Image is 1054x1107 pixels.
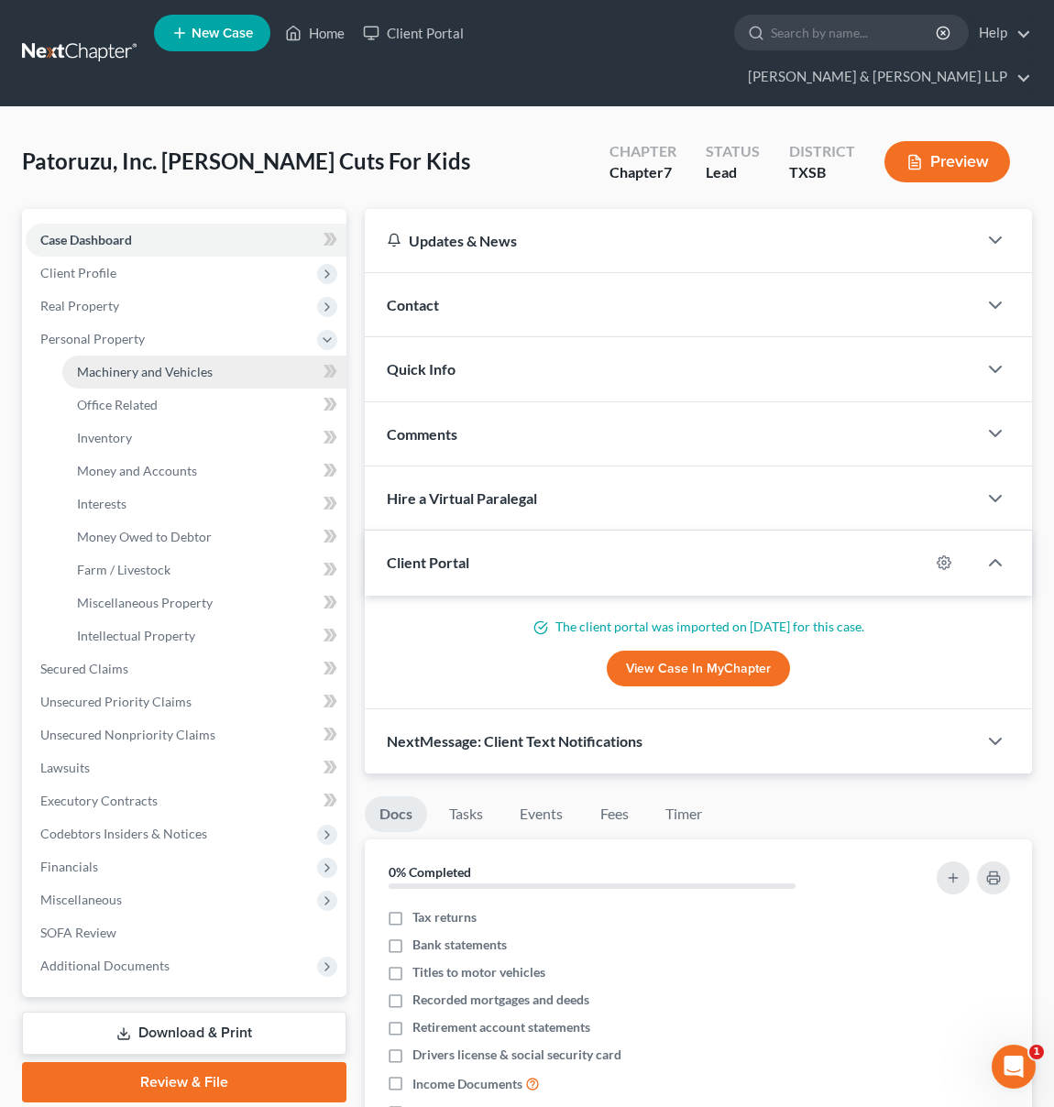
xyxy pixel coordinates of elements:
a: Intellectual Property [62,619,346,652]
span: Inventory [77,430,132,445]
span: Retirement account statements [412,1018,590,1036]
a: Case Dashboard [26,224,346,257]
span: Executory Contracts [40,793,158,808]
a: Interests [62,488,346,521]
span: Money Owed to Debtor [77,529,212,544]
span: Money and Accounts [77,463,197,478]
span: 1 [1029,1045,1044,1059]
span: Titles to motor vehicles [412,963,545,981]
span: Recorded mortgages and deeds [412,991,589,1009]
a: Secured Claims [26,652,346,685]
span: Hire a Virtual Paralegal [387,489,537,507]
a: Miscellaneous Property [62,586,346,619]
span: Farm / Livestock [77,562,170,577]
span: Quick Info [387,360,456,378]
span: Unsecured Nonpriority Claims [40,727,215,742]
span: Interests [77,496,126,511]
span: 7 [664,163,672,181]
a: View Case in MyChapter [607,651,790,687]
div: Updates & News [387,231,955,250]
a: Inventory [62,422,346,455]
span: Machinery and Vehicles [77,364,213,379]
span: Personal Property [40,331,145,346]
span: Financials [40,859,98,874]
span: Client Portal [387,553,469,571]
a: Tasks [434,796,498,832]
span: New Case [192,27,253,40]
div: TXSB [789,162,855,183]
a: Money and Accounts [62,455,346,488]
span: NextMessage: Client Text Notifications [387,732,642,750]
a: Client Portal [354,16,473,49]
a: Office Related [62,389,346,422]
p: The client portal was imported on [DATE] for this case. [387,618,1010,636]
a: Events [505,796,577,832]
strong: 0% Completed [389,864,471,880]
span: Patoruzu, Inc. [PERSON_NAME] Cuts For Kids [22,148,470,174]
iframe: Intercom live chat [992,1045,1036,1089]
span: Income Documents [412,1075,522,1093]
a: [PERSON_NAME] & [PERSON_NAME] LLP [739,60,1031,93]
a: Review & File [22,1062,346,1102]
a: Money Owed to Debtor [62,521,346,553]
span: Drivers license & social security card [412,1046,621,1064]
a: Download & Print [22,1012,346,1055]
button: Preview [884,141,1010,182]
span: Codebtors Insiders & Notices [40,826,207,841]
a: Docs [365,796,427,832]
input: Search by name... [771,16,939,49]
a: Unsecured Priority Claims [26,685,346,718]
div: Chapter [609,141,676,162]
span: Contact [387,296,439,313]
span: Client Profile [40,265,116,280]
div: Chapter [609,162,676,183]
a: Farm / Livestock [62,553,346,586]
span: Secured Claims [40,661,128,676]
a: Executory Contracts [26,784,346,817]
span: Miscellaneous Property [77,595,213,610]
div: Lead [706,162,760,183]
a: Timer [651,796,717,832]
span: Case Dashboard [40,232,132,247]
span: Additional Documents [40,958,170,973]
span: Lawsuits [40,760,90,775]
span: Tax returns [412,908,477,926]
span: Unsecured Priority Claims [40,694,192,709]
div: Status [706,141,760,162]
span: Miscellaneous [40,892,122,907]
span: Office Related [77,397,158,412]
span: SOFA Review [40,925,116,940]
a: SOFA Review [26,916,346,949]
a: Unsecured Nonpriority Claims [26,718,346,751]
a: Fees [585,796,643,832]
span: Real Property [40,298,119,313]
a: Help [970,16,1031,49]
a: Machinery and Vehicles [62,356,346,389]
a: Home [276,16,354,49]
div: District [789,141,855,162]
a: Lawsuits [26,751,346,784]
span: Bank statements [412,936,507,954]
span: Comments [387,425,457,443]
span: Intellectual Property [77,628,195,643]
